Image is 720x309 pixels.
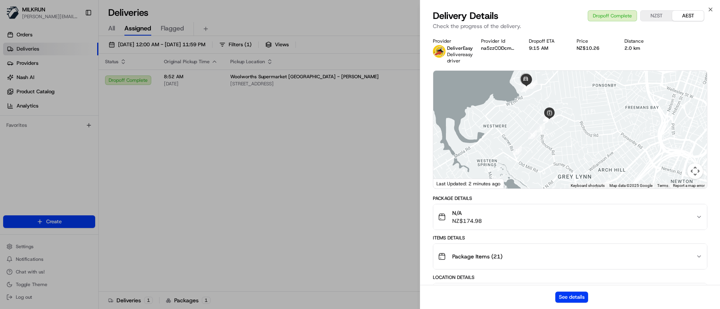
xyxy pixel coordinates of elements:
[609,183,652,188] span: Map data ©2025 Google
[433,274,707,281] div: Location Details
[657,183,668,188] a: Terms
[433,22,707,30] p: Check the progress of the delivery.
[577,45,612,51] div: NZ$10.26
[452,252,502,260] span: Package Items ( 21 )
[433,38,468,44] div: Provider
[433,195,707,202] div: Package Details
[641,11,672,21] button: NZST
[452,217,482,225] span: NZ$174.98
[571,183,605,188] button: Keyboard shortcuts
[433,179,504,188] div: Last Updated: 2 minutes ago
[435,178,461,188] a: Open this area in Google Maps (opens a new window)
[481,38,516,44] div: Provider Id
[528,80,537,89] div: 12
[577,38,612,44] div: Price
[624,38,660,44] div: Distance
[529,38,564,44] div: Dropoff ETA
[433,45,446,58] img: delivereasy_logo.png
[543,113,552,121] div: 9
[481,45,516,51] button: na5zzCODcmaWzPcJNlLkew
[673,183,705,188] a: Report a map error
[452,209,482,217] span: N/A
[433,204,707,230] button: N/ANZ$174.98
[687,163,703,179] button: Map camera controls
[555,292,588,303] button: See details
[433,244,707,269] button: Package Items (21)
[521,83,530,92] div: 13
[435,178,461,188] img: Google
[624,45,660,51] div: 2.0 km
[433,235,707,241] div: Items Details
[433,9,498,22] span: Delivery Details
[536,124,545,132] div: 2
[601,179,609,188] div: 1
[529,45,564,51] div: 9:15 AM
[513,146,522,155] div: 11
[543,112,552,121] div: 6
[528,130,537,139] div: 10
[447,51,473,64] span: Delivereasy driver
[447,45,473,51] span: DeliverEasy
[672,11,704,21] button: AEST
